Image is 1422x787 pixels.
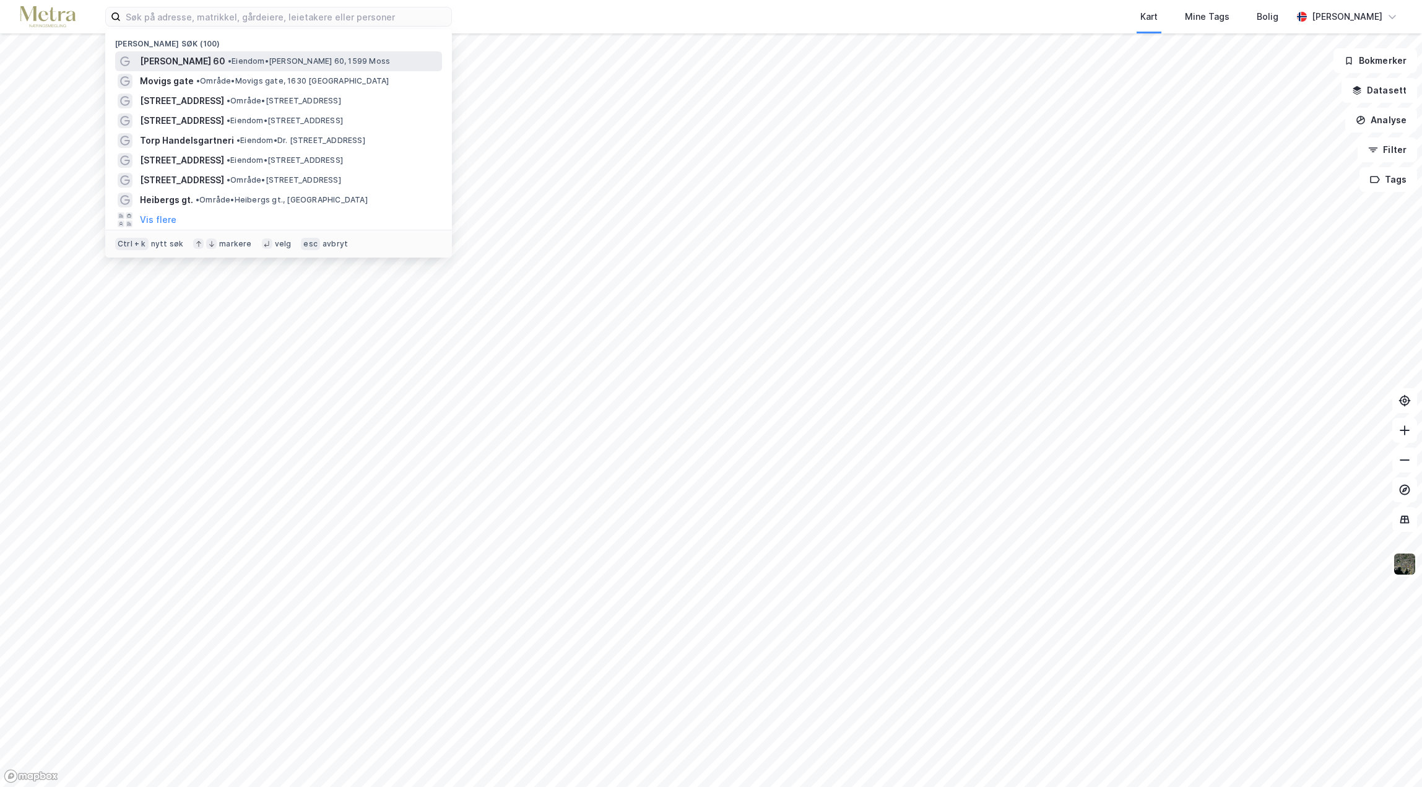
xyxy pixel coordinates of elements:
[115,238,149,250] div: Ctrl + k
[227,175,230,185] span: •
[1312,9,1382,24] div: [PERSON_NAME]
[1359,167,1417,192] button: Tags
[236,136,240,145] span: •
[227,155,343,165] span: Eiendom • [STREET_ADDRESS]
[4,769,58,783] a: Mapbox homepage
[219,239,251,249] div: markere
[140,93,224,108] span: [STREET_ADDRESS]
[140,74,194,89] span: Movigs gate
[196,76,200,85] span: •
[227,175,341,185] span: Område • [STREET_ADDRESS]
[140,212,176,227] button: Vis flere
[20,6,76,28] img: metra-logo.256734c3b2bbffee19d4.png
[196,76,389,86] span: Område • Movigs gate, 1630 [GEOGRAPHIC_DATA]
[227,96,341,106] span: Område • [STREET_ADDRESS]
[151,239,184,249] div: nytt søk
[121,7,451,26] input: Søk på adresse, matrikkel, gårdeiere, leietakere eller personer
[140,153,224,168] span: [STREET_ADDRESS]
[1140,9,1158,24] div: Kart
[196,195,368,205] span: Område • Heibergs gt., [GEOGRAPHIC_DATA]
[228,56,232,66] span: •
[227,155,230,165] span: •
[1360,728,1422,787] div: Kontrollprogram for chat
[140,133,234,148] span: Torp Handelsgartneri
[228,56,390,66] span: Eiendom • [PERSON_NAME] 60, 1599 Moss
[227,96,230,105] span: •
[1257,9,1278,24] div: Bolig
[140,54,225,69] span: [PERSON_NAME] 60
[275,239,292,249] div: velg
[1342,78,1417,103] button: Datasett
[1185,9,1229,24] div: Mine Tags
[105,29,452,51] div: [PERSON_NAME] søk (100)
[1358,137,1417,162] button: Filter
[301,238,320,250] div: esc
[227,116,230,125] span: •
[140,193,193,207] span: Heibergs gt.
[1345,108,1417,133] button: Analyse
[1393,552,1416,576] img: 9k=
[1333,48,1417,73] button: Bokmerker
[196,195,199,204] span: •
[140,173,224,188] span: [STREET_ADDRESS]
[227,116,343,126] span: Eiendom • [STREET_ADDRESS]
[140,113,224,128] span: [STREET_ADDRESS]
[323,239,348,249] div: avbryt
[1360,728,1422,787] iframe: Chat Widget
[236,136,365,146] span: Eiendom • Dr. [STREET_ADDRESS]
